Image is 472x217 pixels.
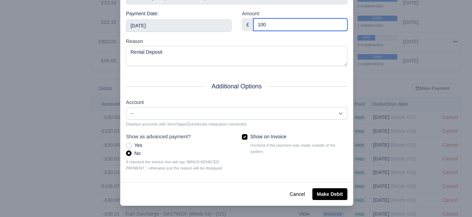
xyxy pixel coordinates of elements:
[134,141,142,149] label: Yes
[250,133,286,141] label: Show on Invoice
[126,159,231,171] small: If checked the invoice line will say 'MINUS ADVACED PAYMENT ', otherwise just the reason will be ...
[126,121,347,127] small: Displays accounts with Xero/Sage/Quickbooks integration connected.
[126,98,144,106] label: Account
[242,10,260,18] label: Amount:
[126,37,143,45] label: Reason
[253,18,347,31] input: 0.00
[242,18,254,31] div: £
[437,184,472,217] iframe: Chat Widget
[285,188,310,200] button: Cancel
[126,19,231,32] input: Use the arrow keys to pick a date
[134,149,141,157] label: No
[250,142,347,155] small: Uncheck if the payment was made outside of the system
[312,188,347,200] button: Make Debit
[126,10,159,18] label: Payment Date:
[126,133,191,141] label: Show as advanced payment?
[126,83,347,90] h5: Additional Options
